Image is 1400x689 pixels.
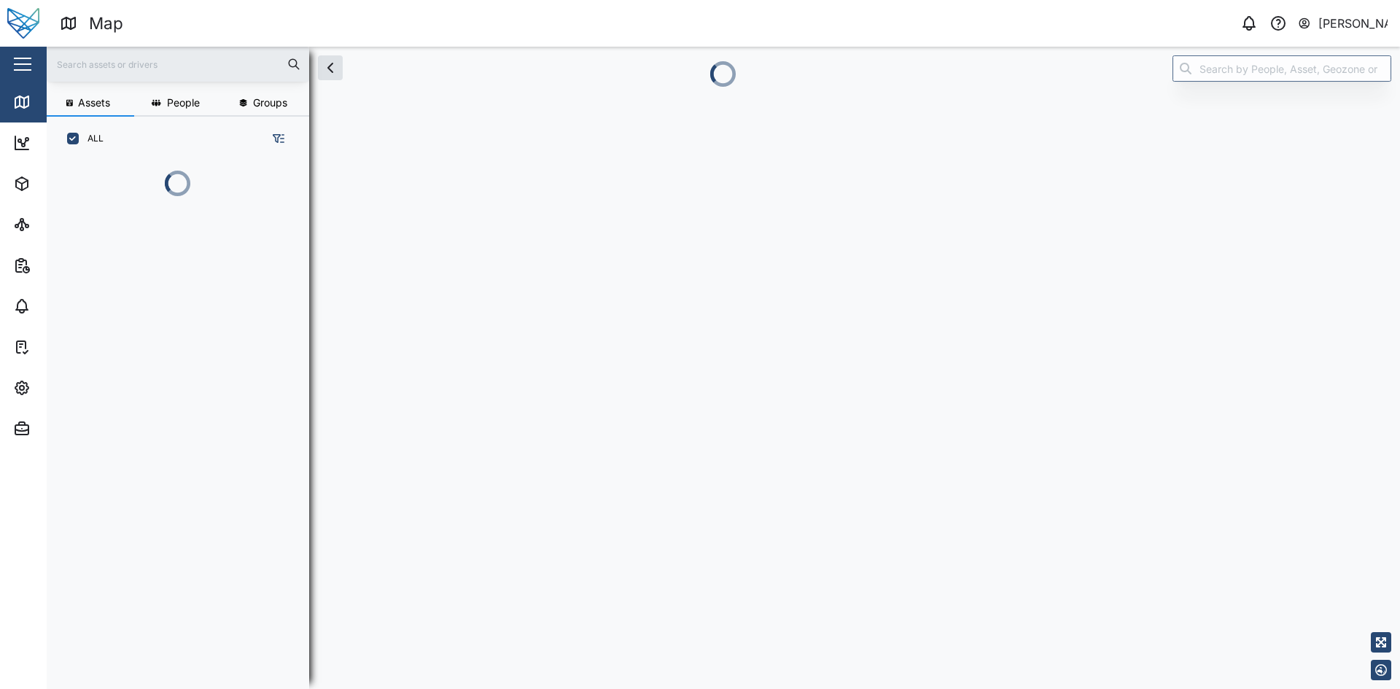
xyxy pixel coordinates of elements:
div: Tasks [38,339,78,355]
div: Settings [38,380,90,396]
div: Assets [38,176,83,192]
div: Sites [38,217,73,233]
div: [PERSON_NAME] [1318,15,1388,33]
div: Alarms [38,298,83,314]
button: [PERSON_NAME] [1297,13,1388,34]
input: Search by People, Asset, Geozone or Place [1172,55,1391,82]
span: Groups [253,98,287,108]
div: Dashboard [38,135,104,151]
span: Assets [78,98,110,108]
div: Map [38,94,71,110]
span: People [167,98,200,108]
div: Admin [38,421,81,437]
div: grid [58,219,308,677]
div: Map [89,11,123,36]
label: ALL [79,133,104,144]
div: Reports [38,257,87,273]
img: Main Logo [7,7,39,39]
input: Search assets or drivers [55,53,300,75]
